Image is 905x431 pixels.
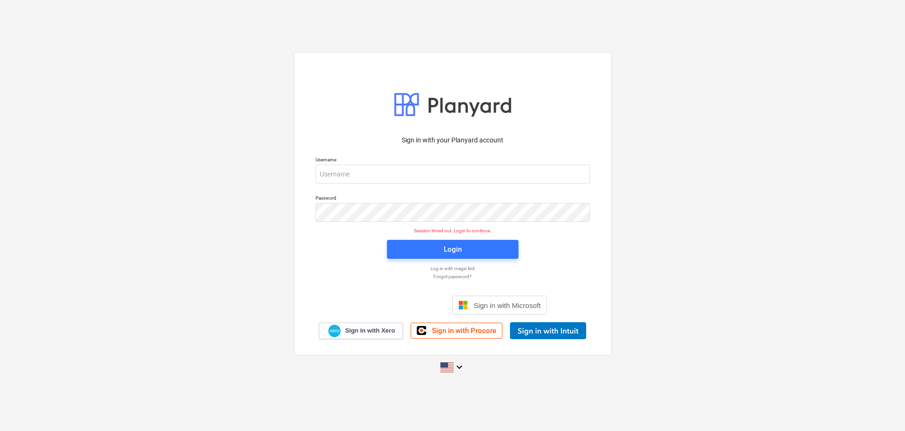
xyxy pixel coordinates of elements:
p: Sign in with your Planyard account [316,135,590,145]
input: Username [316,165,590,184]
span: Sign in with Procore [432,326,496,335]
span: Sign in with Microsoft [474,301,541,309]
p: Session timed out. Login to continue. [310,228,596,234]
p: Password [316,195,590,203]
img: Microsoft logo [458,300,468,310]
p: Username [316,157,590,165]
a: Sign in with Procore [411,323,502,339]
a: Log in with magic link [311,265,595,272]
a: Forgot password? [311,273,595,280]
img: Xero logo [328,325,341,337]
button: Login [387,240,518,259]
i: keyboard_arrow_down [454,361,465,373]
a: Sign in with Xero [319,323,403,339]
span: Sign in with Xero [345,326,395,335]
div: Login [444,243,462,255]
iframe: Chat Widget [858,386,905,431]
iframe: Sign in with Google Button [353,295,449,316]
